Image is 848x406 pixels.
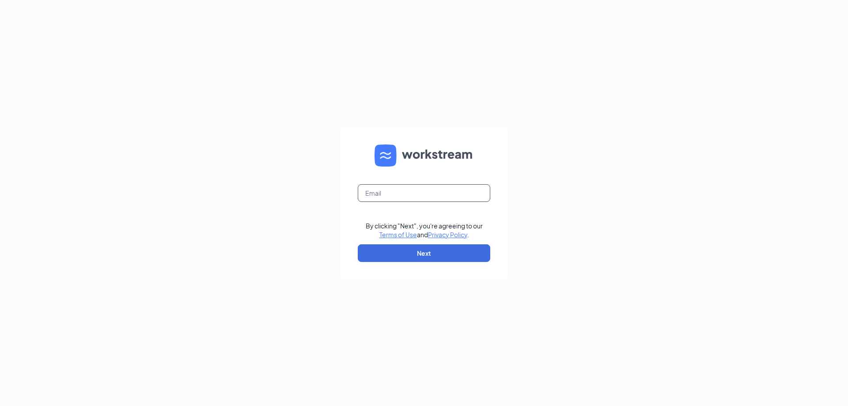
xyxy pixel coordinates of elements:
div: By clicking "Next", you're agreeing to our and . [366,221,483,239]
button: Next [358,244,490,262]
a: Terms of Use [379,231,417,239]
input: Email [358,184,490,202]
a: Privacy Policy [428,231,467,239]
img: WS logo and Workstream text [375,144,473,167]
